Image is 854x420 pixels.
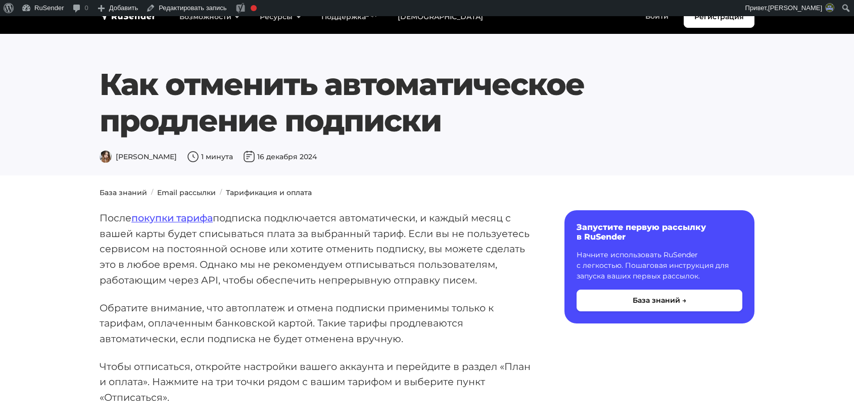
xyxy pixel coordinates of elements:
[131,212,213,224] a: покупки тарифа
[250,7,311,27] a: Ресурсы
[169,7,250,27] a: Возможности
[100,359,532,405] p: Чтобы отписаться, откройте настройки вашего аккаунта и перейдите в раздел «План и оплата». Нажмит...
[187,151,199,163] img: Время чтения
[93,188,761,198] nav: breadcrumb
[187,152,233,161] span: 1 минута
[100,152,177,161] span: [PERSON_NAME]
[684,6,754,28] a: Регистрация
[577,290,742,311] button: База знаний →
[243,151,255,163] img: Дата публикации
[157,188,216,197] a: Email рассылки
[100,300,532,347] p: Обратите внимание, что автоплатеж и отмена подписки применимы только к тарифам, оплаченным банков...
[100,66,754,139] h1: Как отменить автоматическое продление подписки
[311,7,388,27] a: Поддержка24/7
[243,152,317,161] span: 16 декабря 2024
[366,12,377,18] sup: 24/7
[100,188,147,197] a: База знаний
[768,4,822,12] span: [PERSON_NAME]
[564,210,754,323] a: Запустите первую рассылку в RuSender Начните использовать RuSender с легкостью. Пошаговая инструк...
[100,210,532,288] p: После подписка подключается автоматически, и каждый месяц с вашей карты будет списываться плата з...
[100,11,156,21] img: RuSender
[577,222,742,242] h6: Запустите первую рассылку в RuSender
[388,7,493,27] a: [DEMOGRAPHIC_DATA]
[635,6,679,27] a: Войти
[226,188,312,197] a: Тарификация и оплата
[577,250,742,282] p: Начните использовать RuSender с легкостью. Пошаговая инструкция для запуска ваших первых рассылок.
[251,5,257,11] div: Фокусная ключевая фраза не установлена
